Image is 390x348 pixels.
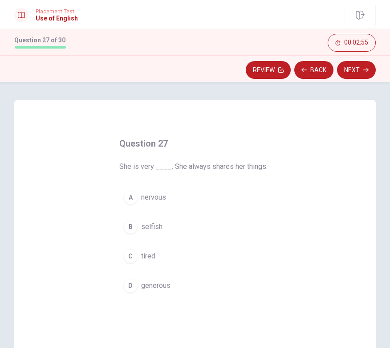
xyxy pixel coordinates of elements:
div: B [123,220,138,234]
div: A [123,190,138,205]
h1: Use of English [36,15,78,22]
span: She is very ____. She always shares her things. [119,161,271,172]
span: nervous [141,192,166,203]
button: Bselfish [119,216,271,238]
button: Review [246,61,291,79]
span: tired [141,251,155,262]
span: 00:02:55 [344,39,368,46]
button: Dgenerous [119,274,271,297]
button: Anervous [119,186,271,209]
button: Next [337,61,376,79]
div: D [123,278,138,293]
span: selfish [141,221,162,232]
button: 00:02:55 [328,34,376,52]
button: Ctired [119,245,271,267]
h4: Question 27 [119,136,271,151]
button: Back [294,61,333,79]
span: generous [141,280,171,291]
h1: Question 27 of 30 [14,37,71,44]
span: Placement Test [36,8,78,15]
div: C [123,249,138,263]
